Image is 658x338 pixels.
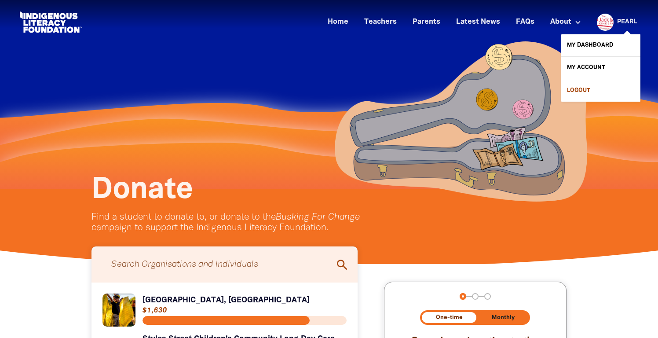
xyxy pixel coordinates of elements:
[91,212,399,233] p: Find a student to donate to, or donate to the campaign to support the Indigenous Literacy Foundat...
[472,293,479,300] button: Navigate to step 2 of 3 to enter your details
[335,258,349,272] i: search
[422,312,476,323] button: One-time
[407,15,446,29] a: Parents
[436,315,463,320] span: One-time
[91,176,193,204] span: Donate
[561,34,640,56] a: My Dashboard
[359,15,402,29] a: Teachers
[420,310,530,325] div: Donation frequency
[561,57,640,79] a: My Account
[561,79,640,101] a: Logout
[484,293,491,300] button: Navigate to step 3 of 3 to enter your payment details
[322,15,354,29] a: Home
[617,19,637,25] a: Pearl
[460,293,466,300] button: Navigate to step 1 of 3 to enter your donation amount
[511,15,540,29] a: FAQs
[492,315,515,320] span: Monthly
[478,312,529,323] button: Monthly
[545,15,586,29] a: About
[451,15,505,29] a: Latest News
[276,213,360,221] em: Busking For Change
